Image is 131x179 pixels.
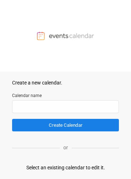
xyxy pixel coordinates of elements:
[60,144,72,151] p: or
[12,92,119,99] label: Calendar name
[12,79,119,87] div: Create a new calendar.
[12,119,119,131] button: Create Calendar
[26,164,105,171] div: Select an existing calendar to edit it.
[37,32,94,40] img: Events Calendar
